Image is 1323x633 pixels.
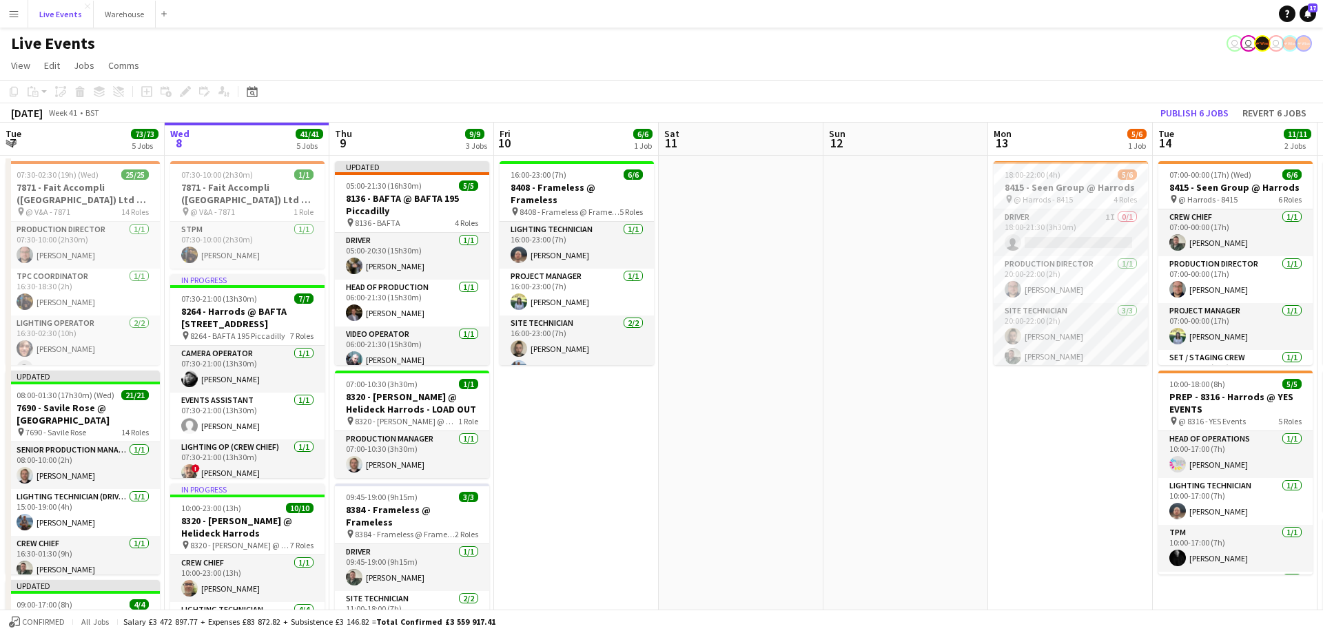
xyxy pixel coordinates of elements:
[1295,35,1312,52] app-user-avatar: Alex Gill
[994,181,1148,194] h3: 8415 - Seen Group @ Harrods
[170,127,189,140] span: Wed
[25,207,70,217] span: @ V&A - 7871
[170,484,325,495] div: In progress
[6,536,160,583] app-card-role: Crew Chief1/116:30-01:30 (9h)[PERSON_NAME]
[335,161,489,365] app-job-card: Updated05:00-21:30 (16h30m)5/58136 - BAFTA @ BAFTA 195 Piccadilly 8136 - BAFTA4 RolesDriver1/105:...
[1284,141,1311,151] div: 2 Jobs
[6,56,36,74] a: View
[22,617,65,627] span: Confirmed
[634,141,652,151] div: 1 Job
[619,207,643,217] span: 5 Roles
[121,207,149,217] span: 14 Roles
[290,540,314,550] span: 7 Roles
[39,56,65,74] a: Edit
[6,127,21,140] span: Tue
[170,346,325,393] app-card-role: Camera Operator1/107:30-21:00 (13h30m)[PERSON_NAME]
[190,331,285,341] span: 8264 - BAFTA 195 Piccadilly
[1158,161,1313,365] div: 07:00-00:00 (17h) (Wed)6/68415 - Seen Group @ Harrods @ Harrods - 84156 RolesCrew Chief1/107:00-0...
[28,1,94,28] button: Live Events
[335,192,489,217] h3: 8136 - BAFTA @ BAFTA 195 Piccadilly
[121,390,149,400] span: 21/21
[1158,431,1313,478] app-card-role: Head of Operations1/110:00-17:00 (7h)[PERSON_NAME]
[170,439,325,486] app-card-role: Lighting Op (Crew Chief)1/107:30-21:00 (13h30m)![PERSON_NAME]
[335,544,489,591] app-card-role: Driver1/109:45-19:00 (9h15m)[PERSON_NAME]
[170,515,325,539] h3: 8320 - [PERSON_NAME] @ Helideck Harrods
[170,222,325,269] app-card-role: STPM1/107:30-10:00 (2h30m)[PERSON_NAME]
[296,141,322,151] div: 5 Jobs
[1282,169,1302,180] span: 6/6
[11,59,30,72] span: View
[498,135,511,151] span: 10
[1240,35,1257,52] app-user-avatar: Eden Hopkins
[85,107,99,118] div: BST
[74,59,94,72] span: Jobs
[94,1,156,28] button: Warehouse
[355,529,455,539] span: 8384 - Frameless @ Frameless
[1014,194,1073,205] span: @ Harrods - 8415
[6,489,160,536] app-card-role: Lighting Technician (Driver)1/115:00-19:00 (4h)[PERSON_NAME]
[355,416,458,426] span: 8320 - [PERSON_NAME] @ Helideck Harrods - LOAD OUT
[459,379,478,389] span: 1/1
[1158,391,1313,415] h3: PREP - 8316 - Harrods @ YES EVENTS
[335,326,489,373] app-card-role: Video Operator1/106:00-21:30 (15h30m)[PERSON_NAME]
[170,393,325,439] app-card-role: Events Assistant1/107:30-21:00 (13h30m)[PERSON_NAME]
[827,135,845,151] span: 12
[1155,104,1234,122] button: Publish 6 jobs
[335,371,489,478] div: 07:00-10:30 (3h30m)1/18320 - [PERSON_NAME] @ Helideck Harrods - LOAD OUT 8320 - [PERSON_NAME] @ H...
[1114,194,1137,205] span: 4 Roles
[346,379,418,389] span: 07:00-10:30 (3h30m)
[1178,194,1238,205] span: @ Harrods - 8415
[17,169,99,180] span: 07:30-02:30 (19h) (Wed)
[1282,35,1298,52] app-user-avatar: Alex Gill
[1278,416,1302,426] span: 5 Roles
[130,599,149,610] span: 4/4
[520,207,619,217] span: 8408 - Frameless @ Frameless
[346,180,422,191] span: 05:00-21:30 (16h30m)
[1237,104,1312,122] button: Revert 6 jobs
[170,274,325,478] app-job-card: In progress07:30-21:00 (13h30m)7/78264 - Harrods @ BAFTA [STREET_ADDRESS] 8264 - BAFTA 195 Piccad...
[664,127,679,140] span: Sat
[500,222,654,269] app-card-role: Lighting Technician1/116:00-23:00 (7h)[PERSON_NAME]
[6,222,160,269] app-card-role: Production Director1/107:30-10:00 (2h30m)[PERSON_NAME]
[500,269,654,315] app-card-role: Project Manager1/116:00-23:00 (7h)[PERSON_NAME]
[11,106,43,120] div: [DATE]
[1127,129,1147,139] span: 5/6
[1158,181,1313,194] h3: 8415 - Seen Group @ Harrods
[1169,169,1251,180] span: 07:00-00:00 (17h) (Wed)
[455,218,478,228] span: 4 Roles
[500,127,511,140] span: Fri
[44,59,60,72] span: Edit
[1158,303,1313,350] app-card-role: Project Manager1/107:00-00:00 (17h)[PERSON_NAME]
[1300,6,1316,22] a: 17
[633,129,653,139] span: 6/6
[1158,371,1313,574] div: 10:00-18:00 (8h)5/5PREP - 8316 - Harrods @ YES EVENTS @ 8316 - YES Events5 RolesHead of Operation...
[294,169,314,180] span: 1/1
[6,315,160,382] app-card-role: Lighting Operator2/216:30-02:30 (10h)[PERSON_NAME][PERSON_NAME]
[1227,35,1243,52] app-user-avatar: Nadia Addada
[500,181,654,206] h3: 8408 - Frameless @ Frameless
[1169,379,1225,389] span: 10:00-18:00 (8h)
[466,141,487,151] div: 3 Jobs
[994,161,1148,365] app-job-card: 18:00-22:00 (4h)5/68415 - Seen Group @ Harrods @ Harrods - 84154 RolesDriver1I0/118:00-21:30 (3h3...
[500,315,654,382] app-card-role: Site Technician2/216:00-23:00 (7h)[PERSON_NAME][PERSON_NAME]
[6,580,160,591] div: Updated
[335,280,489,326] app-card-role: Head of Production1/106:00-21:30 (15h30m)[PERSON_NAME]
[829,127,845,140] span: Sun
[1158,525,1313,572] app-card-role: TPM1/110:00-17:00 (7h)[PERSON_NAME]
[1178,416,1246,426] span: @ 8316 - YES Events
[168,135,189,151] span: 8
[123,616,495,627] div: Salary £3 472 897.77 + Expenses £83 872.82 + Subsistence £3 146.82 =
[335,391,489,415] h3: 8320 - [PERSON_NAME] @ Helideck Harrods - LOAD OUT
[181,503,241,513] span: 10:00-23:00 (13h)
[170,555,325,602] app-card-role: Crew Chief1/110:00-23:00 (13h)[PERSON_NAME]
[1158,127,1174,140] span: Tue
[170,161,325,269] div: 07:30-10:00 (2h30m)1/17871 - Fait Accompli ([GEOGRAPHIC_DATA]) Ltd @ V&A - LOAD OUT @ V&A - 78711...
[181,293,257,304] span: 07:30-21:00 (13h30m)
[132,141,158,151] div: 5 Jobs
[1308,3,1317,12] span: 17
[6,371,160,574] app-job-card: Updated08:00-01:30 (17h30m) (Wed)21/217690 - Savile Rose @ [GEOGRAPHIC_DATA] 7690 - Savile Rose14...
[17,390,114,400] span: 08:00-01:30 (17h30m) (Wed)
[6,161,160,365] div: 07:30-02:30 (19h) (Wed)25/257871 - Fait Accompli ([GEOGRAPHIC_DATA]) Ltd @ V&A @ V&A - 787114 Rol...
